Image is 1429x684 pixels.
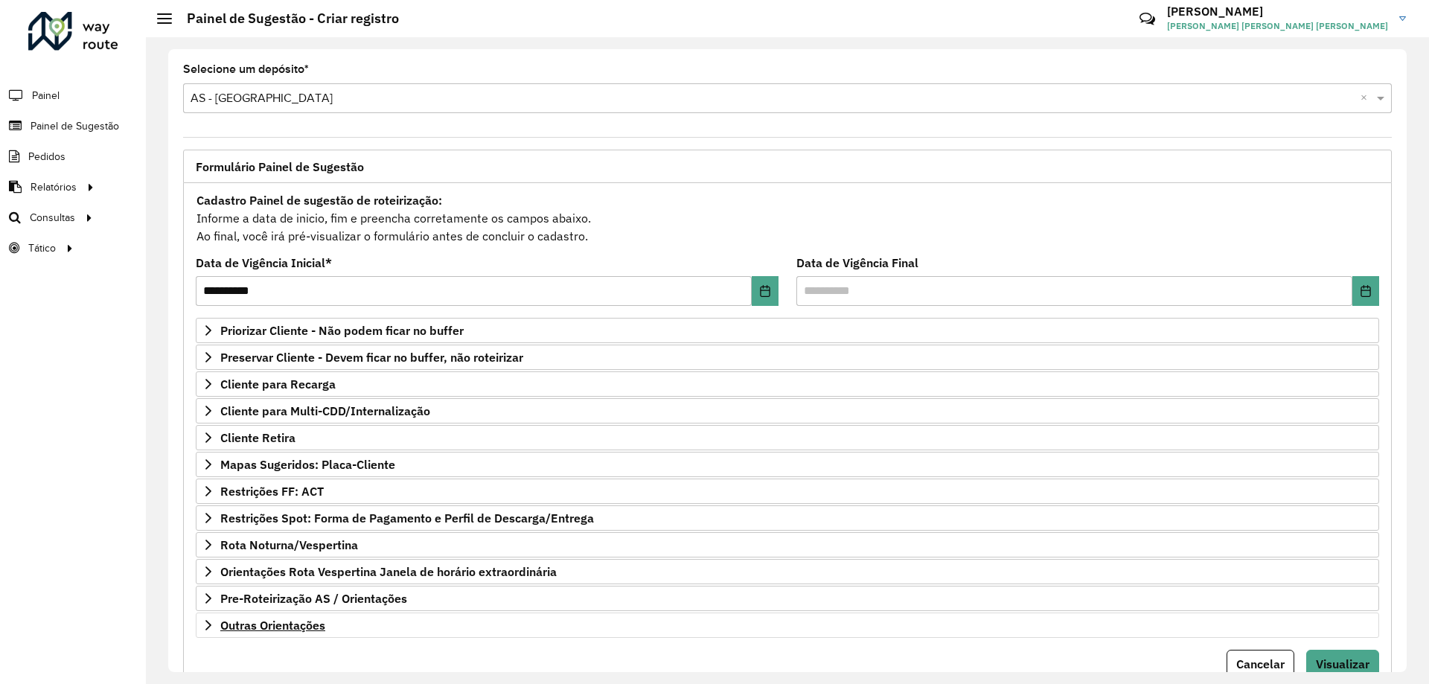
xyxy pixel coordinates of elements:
a: Cliente para Multi-CDD/Internalização [196,398,1379,423]
span: Pedidos [28,149,65,164]
a: Pre-Roteirização AS / Orientações [196,586,1379,611]
span: Outras Orientações [220,619,325,631]
span: Cancelar [1236,656,1285,671]
label: Selecione um depósito [183,60,309,78]
span: [PERSON_NAME] [PERSON_NAME] [PERSON_NAME] [1167,19,1388,33]
a: Outras Orientações [196,613,1379,638]
button: Visualizar [1306,650,1379,678]
span: Clear all [1361,89,1373,107]
span: Preservar Cliente - Devem ficar no buffer, não roteirizar [220,351,523,363]
span: Painel de Sugestão [31,118,119,134]
span: Pre-Roteirização AS / Orientações [220,592,407,604]
span: Cliente para Recarga [220,378,336,390]
label: Data de Vigência Final [796,254,918,272]
a: Priorizar Cliente - Não podem ficar no buffer [196,318,1379,343]
span: Rota Noturna/Vespertina [220,539,358,551]
span: Consultas [30,210,75,226]
span: Cliente para Multi-CDD/Internalização [220,405,430,417]
a: Orientações Rota Vespertina Janela de horário extraordinária [196,559,1379,584]
h2: Painel de Sugestão - Criar registro [172,10,399,27]
span: Priorizar Cliente - Não podem ficar no buffer [220,325,464,336]
span: Restrições FF: ACT [220,485,324,497]
a: Rota Noturna/Vespertina [196,532,1379,557]
h3: [PERSON_NAME] [1167,4,1388,19]
span: Relatórios [31,179,77,195]
a: Restrições FF: ACT [196,479,1379,504]
a: Cliente para Recarga [196,371,1379,397]
span: Formulário Painel de Sugestão [196,161,364,173]
span: Visualizar [1316,656,1369,671]
button: Choose Date [1352,276,1379,306]
label: Data de Vigência Inicial [196,254,332,272]
div: Informe a data de inicio, fim e preencha corretamente os campos abaixo. Ao final, você irá pré-vi... [196,191,1379,246]
button: Cancelar [1227,650,1294,678]
a: Restrições Spot: Forma de Pagamento e Perfil de Descarga/Entrega [196,505,1379,531]
a: Cliente Retira [196,425,1379,450]
strong: Cadastro Painel de sugestão de roteirização: [196,193,442,208]
button: Choose Date [752,276,779,306]
span: Painel [32,88,60,103]
a: Mapas Sugeridos: Placa-Cliente [196,452,1379,477]
span: Cliente Retira [220,432,295,444]
span: Orientações Rota Vespertina Janela de horário extraordinária [220,566,557,578]
a: Preservar Cliente - Devem ficar no buffer, não roteirizar [196,345,1379,370]
a: Contato Rápido [1131,3,1163,35]
span: Restrições Spot: Forma de Pagamento e Perfil de Descarga/Entrega [220,512,594,524]
span: Tático [28,240,56,256]
span: Mapas Sugeridos: Placa-Cliente [220,458,395,470]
